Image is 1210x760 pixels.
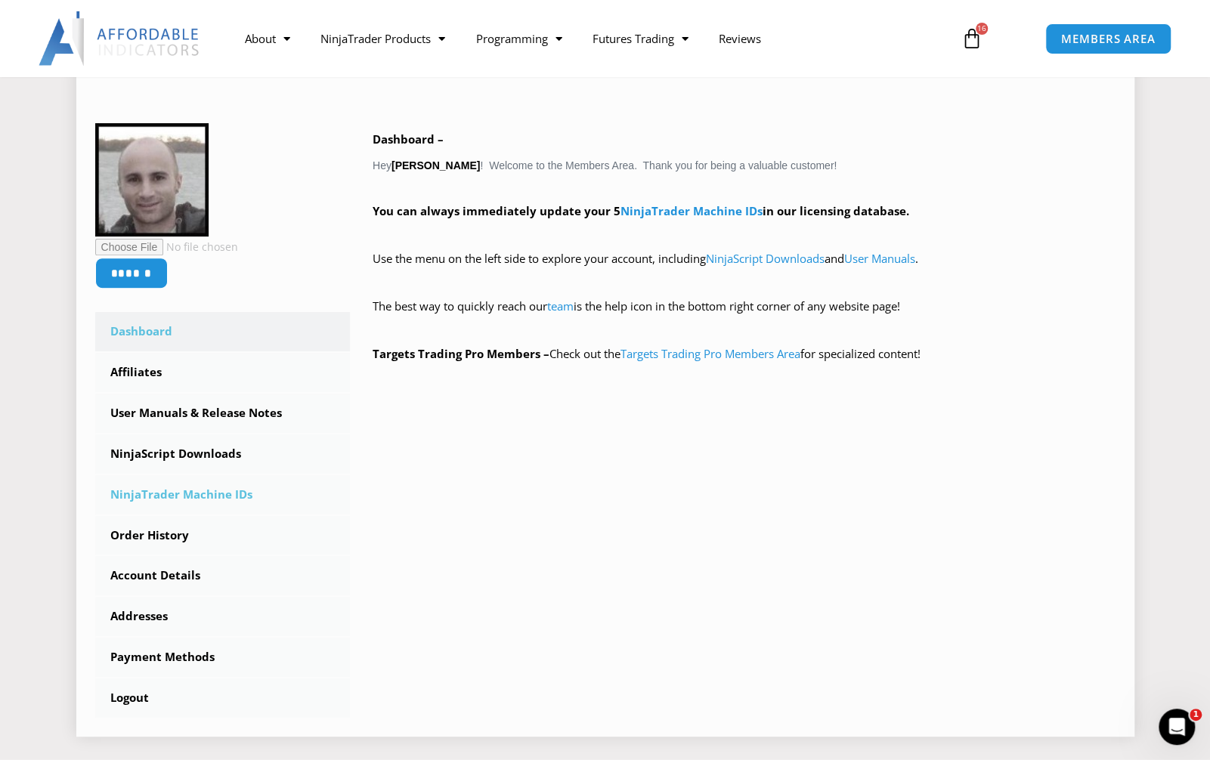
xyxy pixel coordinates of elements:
iframe: Intercom live chat [1159,709,1195,745]
a: Reviews [703,21,775,56]
a: Targets Trading Pro Members Area [620,346,800,361]
img: 71d51b727fd0980defc0926a584480a80dca29e5385b7c6ff19b9310cf076714 [95,123,209,236]
nav: Account pages [95,312,351,717]
a: Dashboard [95,312,351,351]
b: Dashboard – [373,131,444,147]
strong: Targets Trading Pro Members – [373,346,549,361]
p: Use the menu on the left side to explore your account, including and . [373,249,1116,291]
strong: [PERSON_NAME] [391,159,480,171]
a: MEMBERS AREA [1045,23,1171,54]
a: NinjaTrader Machine IDs [95,475,351,514]
span: 16 [976,23,988,35]
span: 1 [1190,709,1202,721]
a: Addresses [95,597,351,636]
span: MEMBERS AREA [1061,33,1156,45]
a: Programming [460,21,577,56]
div: Hey ! Welcome to the Members Area. Thank you for being a valuable customer! [373,129,1116,365]
a: Account Details [95,556,351,595]
a: Affiliates [95,353,351,392]
a: NinjaTrader Machine IDs [620,203,763,218]
a: 16 [939,17,1005,60]
a: Order History [95,516,351,555]
nav: Menu [230,21,943,56]
a: Futures Trading [577,21,703,56]
a: NinjaTrader Products [305,21,460,56]
a: Payment Methods [95,638,351,677]
strong: You can always immediately update your 5 in our licensing database. [373,203,909,218]
a: User Manuals & Release Notes [95,394,351,433]
a: About [230,21,305,56]
a: Logout [95,678,351,718]
a: NinjaScript Downloads [706,251,825,266]
a: NinjaScript Downloads [95,434,351,474]
a: User Manuals [844,251,915,266]
a: team [547,298,574,314]
img: LogoAI | Affordable Indicators – NinjaTrader [39,11,201,66]
p: The best way to quickly reach our is the help icon in the bottom right corner of any website page! [373,296,1116,338]
p: Check out the for specialized content! [373,344,1116,365]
